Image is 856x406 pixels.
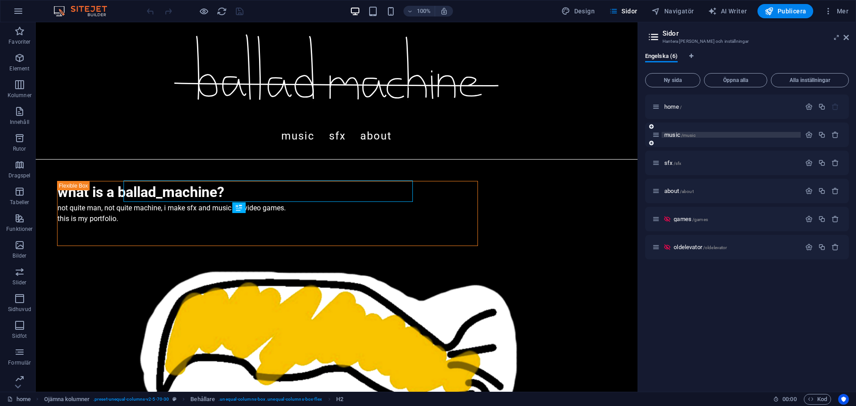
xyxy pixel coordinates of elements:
button: Öppna alla [704,73,767,87]
span: /sfx [674,161,682,166]
div: Radera [831,215,839,223]
div: Radera [831,131,839,139]
h6: 100% [417,6,431,16]
button: Sidor [605,4,641,18]
button: Mer [820,4,852,18]
span: / [680,105,682,110]
button: reload [216,6,227,16]
p: Tabeller [10,199,29,206]
div: home/ [662,104,801,110]
span: AI Writer [708,7,747,16]
span: Alla inställningar [775,78,845,83]
span: Mer [824,7,848,16]
p: Slider [12,279,26,286]
h2: Sidor [663,29,849,37]
h3: Hantera [PERSON_NAME] och inställningar [663,37,831,45]
span: . preset-unequal-columns-v2-5-70-30 [93,394,169,405]
span: Klicka för att öppna sida [674,244,727,250]
span: Klicka för att välja. Dubbelklicka för att redigera [44,394,90,405]
p: Bilder [12,252,26,259]
div: Duplicera [818,103,826,111]
div: Inställningar [805,103,813,111]
span: Klicka för att öppna sida [664,188,694,194]
div: Duplicera [818,187,826,195]
span: /games [692,217,708,222]
div: Duplicera [818,131,826,139]
a: Klicka för att avbryta val. Dubbelklicka för att öppna sidor [7,394,31,405]
div: Inställningar [805,243,813,251]
span: /about [680,189,694,194]
h6: Sessionstid [773,394,797,405]
nav: breadcrumb [44,394,343,405]
p: Funktioner [6,226,33,233]
div: Radera [831,159,839,167]
span: . unequal-columns-box .unequal-columns-box-flex [218,394,322,405]
div: Startsidan kan inte raderas [831,103,839,111]
span: Engelska (6) [645,51,678,63]
p: Sidfot [12,332,27,340]
button: AI Writer [704,4,750,18]
div: Inställningar [805,187,813,195]
span: /music [681,133,695,138]
p: Dragspel [8,172,30,179]
span: /oldelevator [703,245,727,250]
div: Radera [831,243,839,251]
span: Design [561,7,595,16]
span: Klicka för att välja. Dubbelklicka för att redigera [190,394,215,405]
div: about/about [662,188,801,194]
i: Uppdatera sida [217,6,227,16]
p: Rutor [13,145,26,152]
p: Favoriter [8,38,30,45]
span: Klicka för att öppna sida [664,103,682,110]
div: Duplicera [818,159,826,167]
span: Öppna alla [708,78,763,83]
span: Navigatör [651,7,694,16]
div: sfx/sfx [662,160,801,166]
span: Klicka för att öppna sida [674,216,708,222]
button: Kod [804,394,831,405]
p: Innehåll [10,119,29,126]
p: Formulär [8,359,31,366]
button: Usercentrics [838,394,849,405]
div: Radera [831,187,839,195]
button: Klicka här för att lämna förhandsvisningsläge och fortsätta redigera [198,6,209,16]
button: Ny sida [645,73,700,87]
div: games/games [671,216,801,222]
div: Inställningar [805,215,813,223]
p: Kolumner [8,92,32,99]
button: Design [558,4,598,18]
div: Inställningar [805,159,813,167]
button: 100% [403,6,435,16]
span: Publicera [765,7,806,16]
div: oldelevator/oldelevator [671,244,801,250]
span: 00 00 [782,394,796,405]
p: Sidhuvud [8,306,31,313]
span: Sidor [609,7,637,16]
button: Publicera [757,4,813,18]
i: Det här elementet är en anpassningsbar förinställning [173,397,177,402]
div: Inställningar [805,131,813,139]
div: music/music [662,132,801,138]
div: Duplicera [818,215,826,223]
span: Klicka för att öppna sida [664,160,681,166]
div: Duplicera [818,243,826,251]
div: Språkflikar [645,53,849,70]
span: Kod [808,394,827,405]
span: Klicka för att välja. Dubbelklicka för att redigera [336,394,343,405]
p: Element [9,65,29,72]
span: Klicka för att öppna sida [664,131,695,138]
button: Alla inställningar [771,73,849,87]
i: Justera zoomnivån automatiskt vid storleksändring för att passa vald enhet. [440,7,448,15]
img: Editor Logo [51,6,118,16]
span: Ny sida [649,78,696,83]
span: : [789,396,790,402]
button: Navigatör [648,4,697,18]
